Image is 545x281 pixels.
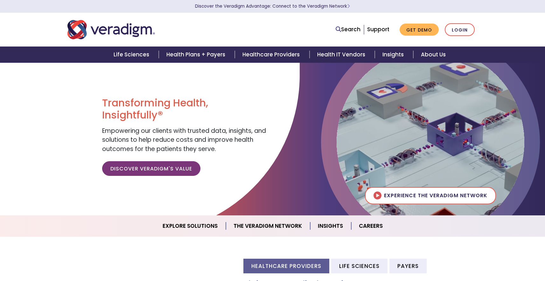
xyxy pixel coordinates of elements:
[102,161,200,176] a: Discover Veradigm's Value
[243,259,329,273] li: Healthcare Providers
[155,218,226,234] a: Explore Solutions
[445,23,475,36] a: Login
[159,47,235,63] a: Health Plans + Payers
[331,259,388,273] li: Life Sciences
[235,47,309,63] a: Healthcare Providers
[226,218,310,234] a: The Veradigm Network
[102,97,268,121] h1: Transforming Health, Insightfully®
[375,47,413,63] a: Insights
[347,3,350,9] span: Learn More
[389,259,427,273] li: Payers
[351,218,390,234] a: Careers
[102,126,266,153] span: Empowering our clients with trusted data, insights, and solutions to help reduce costs and improv...
[310,47,375,63] a: Health IT Vendors
[195,3,350,9] a: Discover the Veradigm Advantage: Connect to the Veradigm NetworkLearn More
[336,25,360,34] a: Search
[367,25,389,33] a: Support
[310,218,351,234] a: Insights
[413,47,453,63] a: About Us
[106,47,159,63] a: Life Sciences
[400,24,439,36] a: Get Demo
[67,19,155,40] img: Veradigm logo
